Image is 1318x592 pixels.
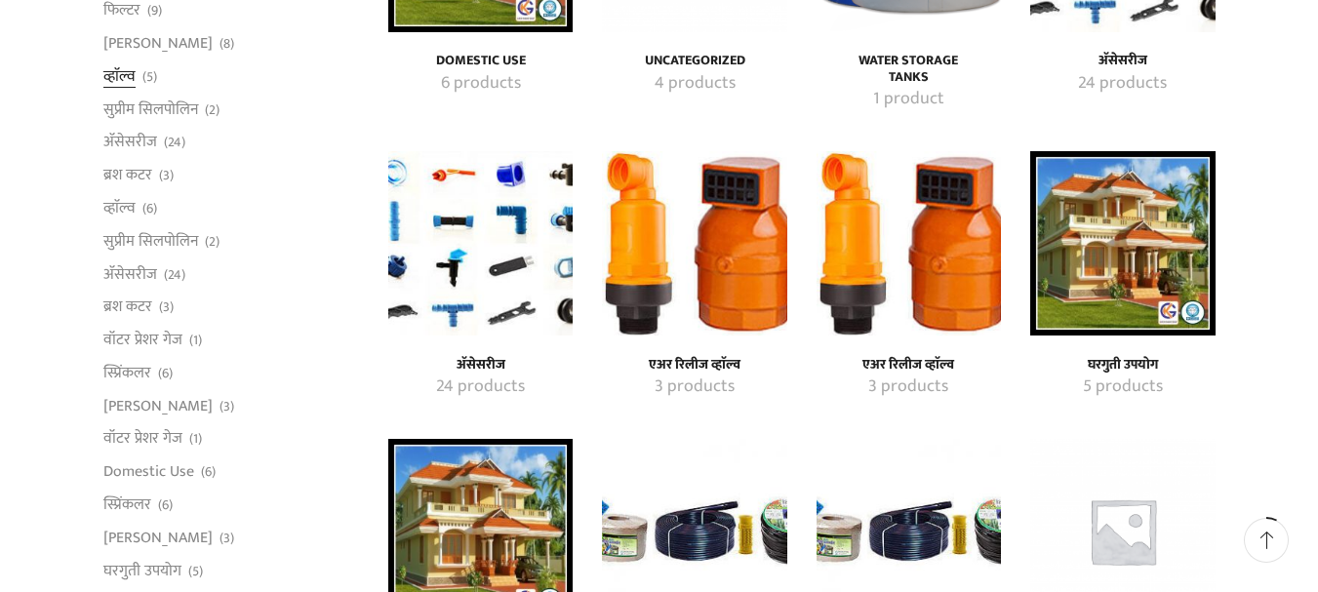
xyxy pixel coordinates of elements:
[410,357,551,374] a: Visit product category अ‍ॅसेसरीज
[103,126,157,159] a: अ‍ॅसेसरीज
[1052,53,1193,69] h4: अ‍ॅसेसरीज
[189,331,202,350] span: (1)
[164,265,185,285] span: (24)
[410,375,551,400] a: Visit product category अ‍ॅसेसरीज
[817,151,1001,335] a: Visit product category एअर रिलीज व्हाॅल्व
[220,397,234,416] span: (3)
[1052,375,1193,400] a: Visit product category घरगुती उपयोग
[1052,53,1193,69] a: Visit product category अ‍ॅसेसरीज
[201,462,216,482] span: (6)
[436,375,525,400] mark: 24 products
[159,297,174,317] span: (3)
[410,357,551,374] h4: अ‍ॅसेसरीज
[441,71,521,97] mark: 6 products
[1052,71,1193,97] a: Visit product category अ‍ॅसेसरीज
[142,199,157,218] span: (6)
[188,562,203,581] span: (5)
[388,151,573,335] a: Visit product category अ‍ॅसेसरीज
[158,495,173,515] span: (6)
[410,53,551,69] h4: Domestic Use
[410,71,551,97] a: Visit product category Domestic Use
[623,375,765,400] a: Visit product category एअर रिलीज व्हाॅल्व
[1083,375,1163,400] mark: 5 products
[159,166,174,185] span: (3)
[1052,357,1193,374] h4: घरगुती उपयोग
[838,357,979,374] a: Visit product category एअर रिलीज व्हाॅल्व
[189,429,202,449] span: (1)
[1030,151,1215,335] img: घरगुती उपयोग
[103,27,213,60] a: [PERSON_NAME]
[205,100,220,120] span: (2)
[623,53,765,69] h4: Uncategorized
[103,455,194,489] a: Domestic Use
[103,291,152,324] a: ब्रश कटर
[388,151,573,335] img: अ‍ॅसेसरीज
[103,93,198,126] a: सुप्रीम सिलपोलिन
[103,554,181,587] a: घरगुती उपयोग
[1030,151,1215,335] a: Visit product category घरगुती उपयोग
[838,53,979,86] h4: Water Storage Tanks
[103,59,136,93] a: व्हाॅल्व
[103,324,182,357] a: वॉटर प्रेशर गेज
[103,389,213,422] a: [PERSON_NAME]
[103,224,198,257] a: सुप्रीम सिलपोलिन
[868,375,948,400] mark: 3 products
[220,529,234,548] span: (3)
[103,489,151,522] a: स्प्रिंकलर
[623,53,765,69] a: Visit product category Uncategorized
[655,71,736,97] mark: 4 products
[142,67,157,87] span: (5)
[602,151,786,335] img: एअर रिलीज व्हाॅल्व
[103,356,151,389] a: स्प्रिंकलर
[1078,71,1167,97] mark: 24 products
[838,53,979,86] a: Visit product category Water Storage Tanks
[103,422,182,455] a: वॉटर प्रेशर गेज
[103,159,152,192] a: ब्रश कटर
[838,357,979,374] h4: एअर रिलीज व्हाॅल्व
[103,192,136,225] a: व्हाॅल्व
[158,364,173,383] span: (6)
[655,375,735,400] mark: 3 products
[838,375,979,400] a: Visit product category एअर रिलीज व्हाॅल्व
[817,151,1001,335] img: एअर रिलीज व्हाॅल्व
[623,71,765,97] a: Visit product category Uncategorized
[103,521,213,554] a: [PERSON_NAME]
[1052,357,1193,374] a: Visit product category घरगुती उपयोग
[838,87,979,112] a: Visit product category Water Storage Tanks
[623,357,765,374] a: Visit product category एअर रिलीज व्हाॅल्व
[147,1,162,20] span: (9)
[103,257,157,291] a: अ‍ॅसेसरीज
[873,87,944,112] mark: 1 product
[410,53,551,69] a: Visit product category Domestic Use
[164,133,185,152] span: (24)
[623,357,765,374] h4: एअर रिलीज व्हाॅल्व
[602,151,786,335] a: Visit product category एअर रिलीज व्हाॅल्व
[205,232,220,252] span: (2)
[220,34,234,54] span: (8)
